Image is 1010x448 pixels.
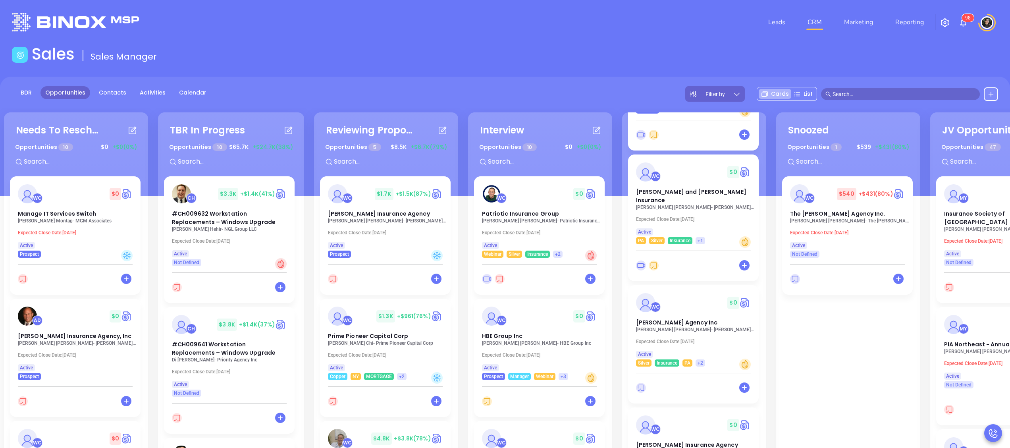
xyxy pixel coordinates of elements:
[10,176,141,258] a: profileWalter Contreras$0Circle dollarManage IT Services Switch[PERSON_NAME] Montag- MGM Associat...
[563,141,574,153] span: $ 0
[431,188,443,200] a: Quote
[892,14,927,30] a: Reporting
[170,123,245,137] div: TBR In Progress
[371,433,392,445] span: $ 4.8K
[638,350,651,359] span: Active
[561,372,566,381] span: +3
[573,433,585,445] span: $ 0
[474,118,606,176] div: InterviewOpportunities 10$0+$0(0%)
[20,250,39,259] span: Prospect
[328,218,447,224] p: Fran Wolfson - Wolfson-Keegan Insurance Agency
[172,238,291,244] p: Expected Close Date: [DATE]
[177,156,296,167] input: Search...
[18,184,37,203] img: Manage IT Services Switch
[790,230,909,236] p: Expected Close Date: [DATE]
[164,176,295,266] a: profileCarla Humber$3.3K+$1.4K(41%)Circle dollar#CH009632 Workstation Replacements – Windows Upgr...
[739,166,751,178] img: Quote
[164,118,298,176] div: TBR In ProgressOpportunities 10$65.7K+$24.7K(38%)
[239,321,275,328] span: +$1.4K (37%)
[739,297,751,309] img: Quote
[431,433,443,444] a: Quote
[573,188,585,200] span: $ 0
[32,44,75,64] h1: Sales
[164,307,295,397] a: profileCarla Humber$3.8K+$1.4K(37%)Circle dollar#CH009641 Workstation Replacements – Windows Upgr...
[946,258,971,267] span: Not Defined
[330,363,343,372] span: Active
[399,372,405,381] span: +2
[962,14,974,22] sup: 98
[474,176,605,258] a: profileWalter Contreras$0Circle dollarPatriotic Insurance Group[PERSON_NAME] [PERSON_NAME]- Patri...
[18,230,137,236] p: Expected Close Date: [DATE]
[32,315,42,326] div: Anabell Dominguez
[482,218,601,224] p: Rob Bowen - Patriotic Insurance Group
[981,16,993,29] img: user
[651,236,663,245] span: Silver
[99,141,110,153] span: $ 0
[411,143,447,151] span: +$6.7K (79%)
[739,236,751,248] div: Warm
[771,90,789,98] span: Cards
[739,419,751,431] a: Quote
[585,250,597,261] div: Hot
[482,332,522,340] span: HBE Group Inc
[782,176,914,299] div: profileWalter Contreras$540+$431(80%)Circle dollarThe [PERSON_NAME] Agency Inc.[PERSON_NAME] [PER...
[275,188,287,200] img: Quote
[968,15,971,21] span: 8
[804,193,815,203] div: Walter Contreras
[395,190,431,198] span: +$1.5K (87%)
[636,162,655,182] img: Drushel and Kolakowski Insurance
[474,299,606,421] div: profileWalter Contreras$0Circle dollarHBE Group Inc[PERSON_NAME] [PERSON_NAME]- HBE Group IncExpe...
[121,433,133,444] img: Quote
[174,249,187,258] span: Active
[326,123,413,137] div: Reviewing Proposal
[164,307,298,438] div: profileCarla Humber$3.8K+$1.4K(37%)Circle dollar#CH009641 Workstation Replacements – Windows Upgr...
[121,188,133,200] a: Quote
[330,241,343,250] span: Active
[342,438,353,448] div: Walter Contreras
[174,380,187,389] span: Active
[479,140,537,154] p: Opportunities
[831,143,842,151] span: 1
[628,285,759,367] a: profileWalter Contreras$0Circle dollar[PERSON_NAME] Agency Inc[PERSON_NAME] [PERSON_NAME]- [PERSO...
[825,91,831,97] span: search
[320,118,452,176] div: Reviewing ProposalOpportunities 5$8.5K+$6.7K(79%)
[110,188,121,200] span: $ 0
[10,299,141,380] a: profileAnabell Dominguez$0Circle dollar[PERSON_NAME] Insurance Agency, Inc[PERSON_NAME] [PERSON_N...
[670,236,690,245] span: Insurance
[20,372,39,381] span: Prospect
[212,143,227,151] span: 10
[636,319,717,326] span: Dreher Agency Inc
[482,352,601,358] p: Expected Close Date: [DATE]
[482,184,501,203] img: Patriotic Insurance Group
[636,339,755,344] p: Expected Close Date: [DATE]
[23,156,142,167] input: Search...
[164,176,298,307] div: profileCarla Humber$3.3K+$1.4K(41%)Circle dollar#CH009632 Workstation Replacements – Windows Upgr...
[484,250,501,259] span: Webinar
[174,258,199,267] span: Not Defined
[985,143,1001,151] span: 47
[636,327,755,332] p: Ted Butz - Dreher Agency Inc
[833,90,975,98] input: Search…
[628,285,760,407] div: profileWalter Contreras$0Circle dollar[PERSON_NAME] Agency Inc[PERSON_NAME] [PERSON_NAME]- [PERSO...
[765,14,788,30] a: Leads
[330,372,345,381] span: Copper
[636,415,655,434] img: Margaret J. Grassi Insurance Agency
[376,310,395,322] span: $ 1.3K
[172,369,291,375] p: Expected Close Date: [DATE]
[482,307,501,326] img: HBE Group Inc
[705,91,725,97] span: Filter by
[121,310,133,322] a: Quote
[727,419,739,431] span: $ 0
[841,14,876,30] a: Marketing
[431,310,443,322] a: Quote
[946,249,959,258] span: Active
[946,372,959,380] span: Active
[18,210,96,218] span: Manage IT Services Switch
[510,372,529,381] span: Manager
[431,372,443,384] div: Cold
[496,193,507,203] div: Walter Contreras
[585,188,597,200] a: Quote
